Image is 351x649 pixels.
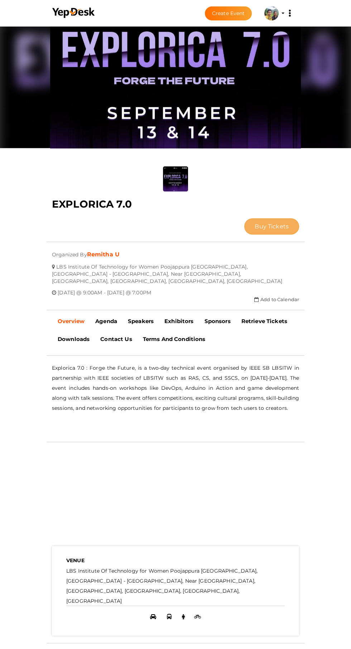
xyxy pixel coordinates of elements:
[52,330,95,348] a: Downloads
[52,198,132,210] b: EXPLORICA 7.0
[254,297,299,302] a: Add to Calendar
[205,318,231,324] b: Sponsors
[58,284,151,296] span: [DATE] @ 9:00AM - [DATE] @ 7:00PM
[241,318,287,324] b: Retrieve Tickets
[58,336,90,342] b: Downloads
[87,251,120,258] a: Remitha U
[143,336,206,342] b: Terms And Conditions
[264,6,279,20] img: ACg8ocJUgrphYe6B-Dj-KqA5TDKIq3hNN6nB9FHTo-z4hFgTSXIhYA0v=s100
[66,566,285,606] label: LBS Institute Of Technology for Women Poojappura [GEOGRAPHIC_DATA], [GEOGRAPHIC_DATA] - [GEOGRAPH...
[128,318,154,324] b: Speakers
[122,312,159,330] a: Speakers
[244,218,299,235] button: Buy Tickets
[58,318,85,324] b: Overview
[138,330,211,348] a: Terms And Conditions
[52,363,299,413] p: Explorica 7.0 : Forge the Future, is a two-day technical event organised by IEEE SB LBSITW in par...
[199,312,236,330] a: Sponsors
[52,258,282,284] span: LBS Institute Of Technology for Women Poojappura [GEOGRAPHIC_DATA], [GEOGRAPHIC_DATA] - [GEOGRAPH...
[164,318,193,324] b: Exhibitors
[255,223,289,230] span: Buy Tickets
[52,312,90,330] a: Overview
[95,318,117,324] b: Agenda
[90,312,122,330] a: Agenda
[100,336,132,342] b: Contact Us
[50,23,301,148] img: PAXPRSKQ_normal.jpeg
[205,6,252,20] button: Create Event
[163,166,188,191] img: DWJQ7IGG_small.jpeg
[66,557,85,564] b: VENUE
[159,312,199,330] a: Exhibitors
[95,330,137,348] a: Contact Us
[52,246,87,258] span: Organized By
